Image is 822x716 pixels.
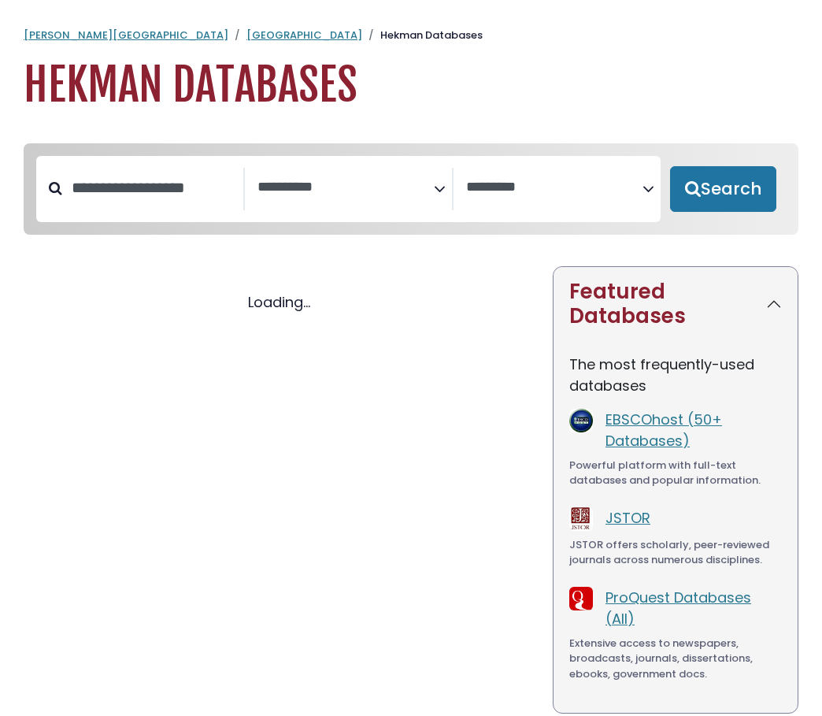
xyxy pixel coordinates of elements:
[257,180,434,196] textarea: Search
[24,143,798,235] nav: Search filters
[24,291,534,313] div: Loading...
[605,588,751,629] a: ProQuest Databases (All)
[466,180,642,196] textarea: Search
[569,354,782,396] p: The most frequently-used databases
[569,537,782,568] div: JSTOR offers scholarly, peer-reviewed journals across numerous disciplines.
[605,508,650,528] a: JSTOR
[362,28,483,43] li: Hekman Databases
[24,28,228,43] a: [PERSON_NAME][GEOGRAPHIC_DATA]
[24,28,798,43] nav: breadcrumb
[569,458,782,488] div: Powerful platform with full-text databases and popular information.
[554,267,798,341] button: Featured Databases
[24,59,798,112] h1: Hekman Databases
[670,166,776,212] button: Submit for Search Results
[246,28,362,43] a: [GEOGRAPHIC_DATA]
[605,410,722,451] a: EBSCOhost (50+ Databases)
[569,636,782,682] div: Extensive access to newspapers, broadcasts, journals, dissertations, ebooks, government docs.
[62,175,243,201] input: Search database by title or keyword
